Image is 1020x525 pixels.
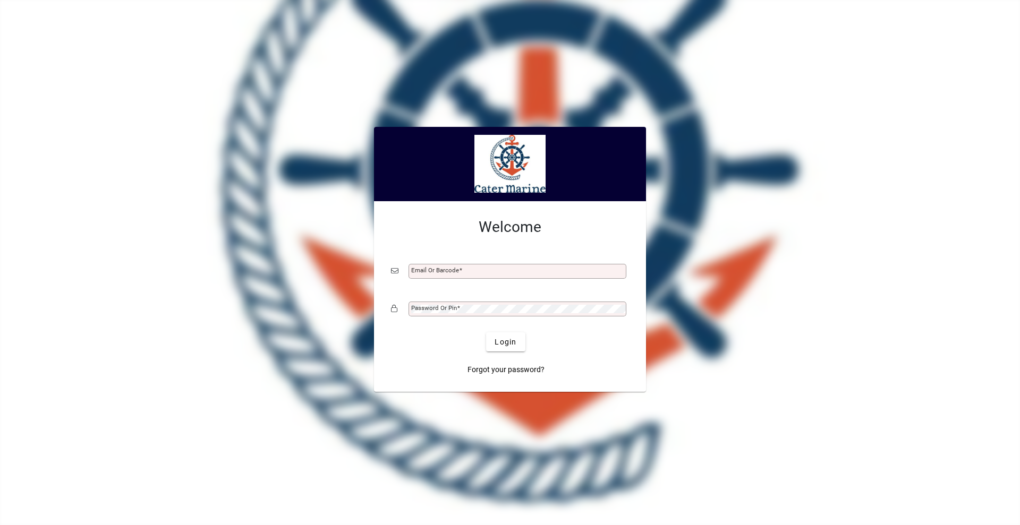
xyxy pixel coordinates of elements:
[486,332,525,351] button: Login
[463,360,549,379] a: Forgot your password?
[467,364,545,375] span: Forgot your password?
[495,337,516,348] span: Login
[391,218,629,236] h2: Welcome
[411,266,459,274] mat-label: Email or Barcode
[411,304,457,312] mat-label: Password or Pin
